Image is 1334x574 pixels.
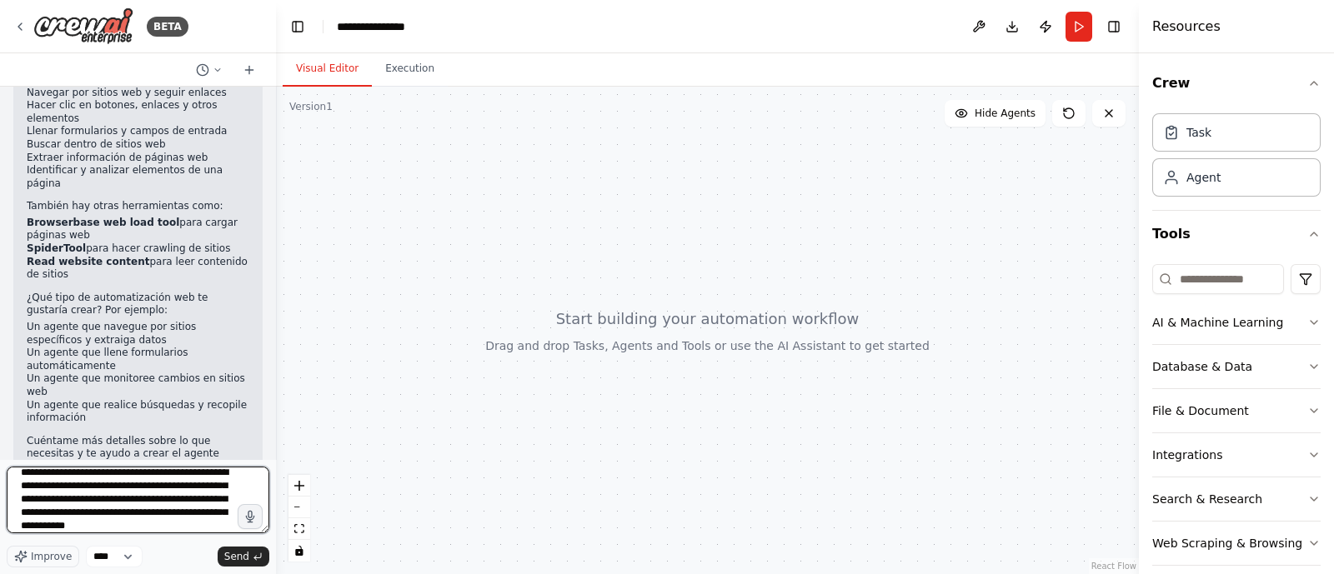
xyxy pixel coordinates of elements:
[27,372,249,398] li: Un agente que monitoree cambios en sitios web
[975,107,1036,120] span: Hide Agents
[27,217,249,242] li: para cargar páginas web
[1152,301,1321,344] button: AI & Machine Learning
[218,547,269,567] button: Send
[147,17,188,37] div: BETA
[1152,402,1249,419] div: File & Document
[27,399,249,425] li: Un agente que realice búsquedas y recopile información
[1152,535,1302,552] div: Web Scraping & Browsing
[27,138,249,152] li: Buscar dentro de sitios web
[1152,433,1321,477] button: Integrations
[372,52,448,87] button: Execution
[288,475,310,562] div: React Flow controls
[1152,447,1222,463] div: Integrations
[288,518,310,540] button: fit view
[27,321,249,347] li: Un agente que navegue por sitios específicos y extraiga datos
[1152,107,1321,210] div: Crew
[27,435,249,474] p: Cuéntame más detalles sobre lo que necesitas y te ayudo a crear el agente perfecto para tu caso.
[27,256,249,282] li: para leer contenido de sitios
[288,475,310,497] button: zoom in
[286,15,309,38] button: Hide left sidebar
[1152,211,1321,257] button: Tools
[27,292,249,317] p: ¿Qué tipo de automatización web te gustaría crear? Por ejemplo:
[7,546,79,567] button: Improve
[238,504,263,529] button: Click to speak your automation idea
[27,87,249,100] li: Navegar por sitios web y seguir enlaces
[1152,522,1321,565] button: Web Scraping & Browsing
[189,60,229,80] button: Switch to previous chat
[27,164,249,190] li: Identificar y analizar elementos de una página
[1152,358,1252,375] div: Database & Data
[288,540,310,562] button: toggle interactivity
[27,125,249,138] li: Llenar formularios y campos de entrada
[1091,562,1136,571] a: React Flow attribution
[27,152,249,165] li: Extraer información de páginas web
[236,60,263,80] button: Start a new chat
[27,200,249,213] p: También hay otras herramientas como:
[1186,124,1211,141] div: Task
[27,242,249,256] li: para hacer crawling de sitios
[283,52,372,87] button: Visual Editor
[1152,477,1321,521] button: Search & Research
[1152,314,1283,331] div: AI & Machine Learning
[27,242,86,254] strong: SpiderTool
[1152,17,1221,37] h4: Resources
[224,550,249,563] span: Send
[337,18,419,35] nav: breadcrumb
[31,550,72,563] span: Improve
[27,347,249,372] li: Un agente que llene formularios automáticamente
[289,100,333,113] div: Version 1
[1102,15,1126,38] button: Hide right sidebar
[1152,345,1321,388] button: Database & Data
[288,497,310,518] button: zoom out
[1152,491,1262,507] div: Search & Research
[27,256,149,267] strong: Read website content
[1186,169,1221,186] div: Agent
[33,7,133,45] img: Logo
[945,100,1046,127] button: Hide Agents
[27,99,249,125] li: Hacer clic en botones, enlaces y otros elementos
[27,217,179,228] strong: Browserbase web load tool
[1152,60,1321,107] button: Crew
[1152,389,1321,432] button: File & Document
